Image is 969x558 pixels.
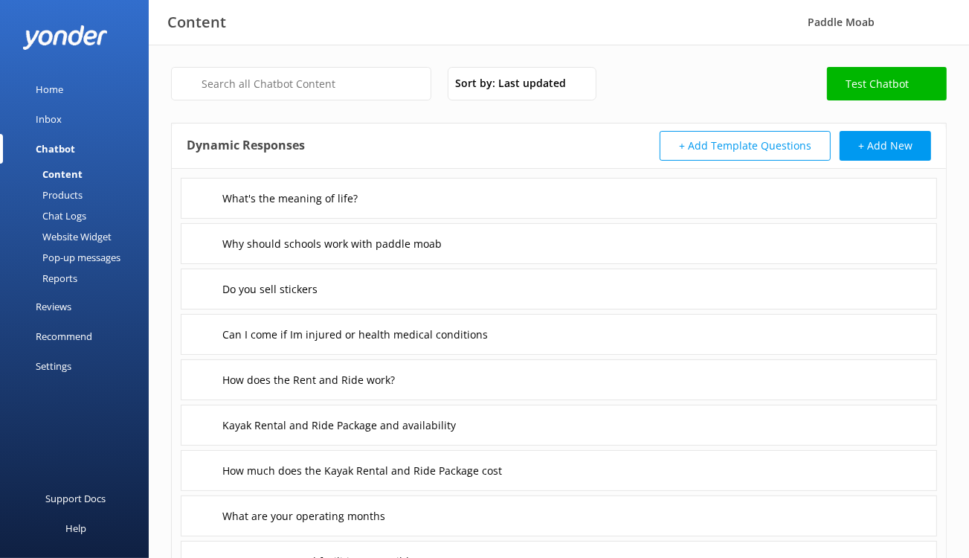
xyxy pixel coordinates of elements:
[827,67,947,100] a: Test Chatbot
[36,321,92,351] div: Recommend
[36,292,71,321] div: Reviews
[36,74,63,104] div: Home
[9,205,86,226] div: Chat Logs
[36,104,62,134] div: Inbox
[9,164,83,185] div: Content
[22,25,108,50] img: yonder-white-logo.png
[9,164,149,185] a: Content
[36,134,75,164] div: Chatbot
[660,131,831,161] button: + Add Template Questions
[9,247,149,268] a: Pop-up messages
[65,513,86,543] div: Help
[9,226,112,247] div: Website Widget
[9,268,149,289] a: Reports
[9,268,77,289] div: Reports
[9,226,149,247] a: Website Widget
[171,67,431,100] input: Search all Chatbot Content
[9,247,120,268] div: Pop-up messages
[840,131,931,161] button: + Add New
[46,484,106,513] div: Support Docs
[167,10,226,34] h3: Content
[187,131,305,161] h4: Dynamic Responses
[455,75,575,92] span: Sort by: Last updated
[9,185,83,205] div: Products
[9,205,149,226] a: Chat Logs
[36,351,71,381] div: Settings
[9,185,149,205] a: Products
